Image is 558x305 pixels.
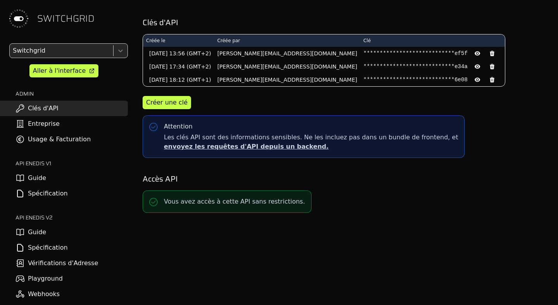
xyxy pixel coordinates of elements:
td: [PERSON_NAME][EMAIL_ADDRESS][DOMAIN_NAME] [214,60,360,73]
img: Switchgrid Logo [6,6,31,31]
h2: ADMIN [15,90,128,98]
p: Vous avez accès à cette API sans restrictions. [164,197,305,206]
td: [PERSON_NAME][EMAIL_ADDRESS][DOMAIN_NAME] [214,47,360,60]
td: [DATE] 18:12 (GMT+1) [143,73,214,86]
th: Clé [360,34,505,47]
th: Créée par [214,34,360,47]
div: Attention [164,122,193,131]
div: Aller à l'interface [33,66,86,75]
h2: API ENEDIS v2 [15,214,128,221]
span: SWITCHGRID [37,12,95,25]
td: [DATE] 17:34 (GMT+2) [143,60,214,73]
span: Les clés API sont des informations sensibles. Ne les incluez pas dans un bundle de frontend, et [164,133,458,151]
p: envoyez les requêtes d'API depuis un backend. [164,142,458,151]
button: Créer une clé [143,96,191,109]
h2: Clés d'API [143,17,547,28]
td: [PERSON_NAME][EMAIL_ADDRESS][DOMAIN_NAME] [214,73,360,86]
a: Aller à l'interface [29,64,98,77]
th: Créée le [143,34,214,47]
td: [DATE] 13:56 (GMT+2) [143,47,214,60]
h2: API ENEDIS v1 [15,159,128,167]
h2: Accès API [143,173,547,184]
div: Créer une clé [146,98,188,107]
